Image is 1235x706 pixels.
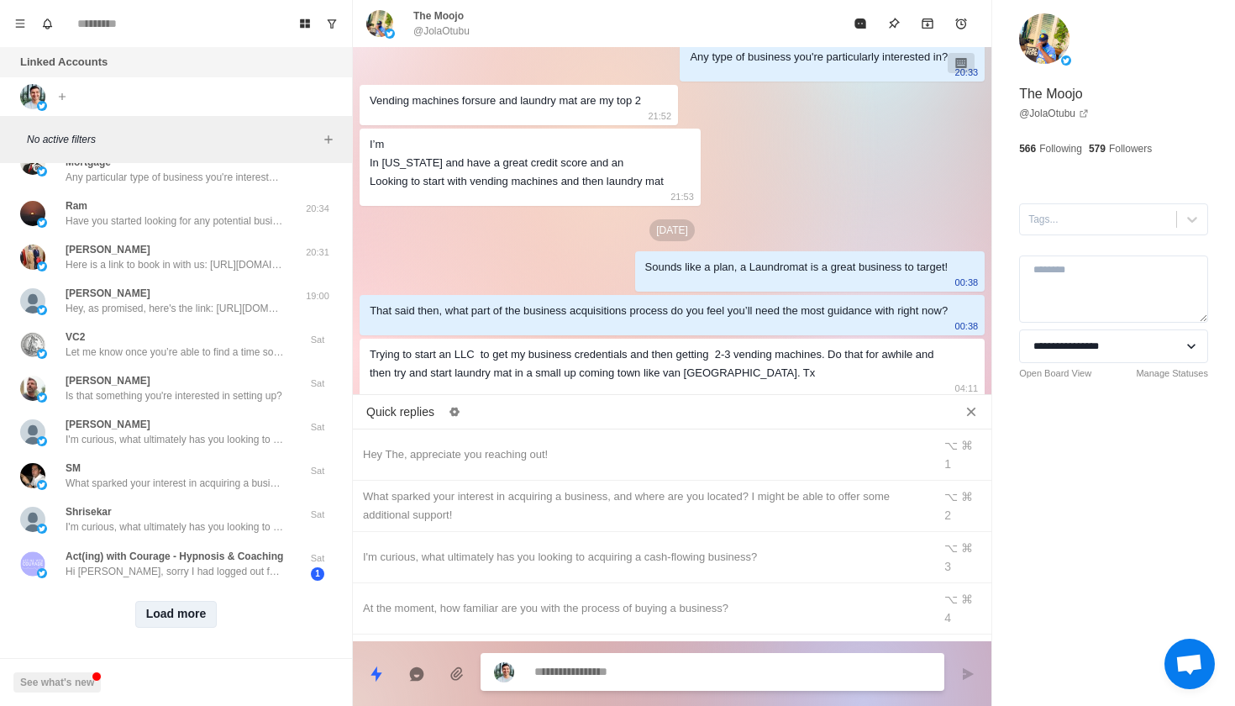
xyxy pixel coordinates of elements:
p: VC2 [66,329,85,345]
img: picture [20,332,45,357]
p: 21:53 [670,187,694,206]
div: ⌥ ⌘ 4 [944,590,981,627]
div: Hey The, appreciate you reaching out! [363,445,922,464]
img: picture [37,261,47,271]
img: picture [37,524,47,534]
button: Reply with AI [400,657,434,691]
img: picture [20,463,45,488]
button: Load more [135,601,218,628]
button: Add account [52,87,72,107]
img: picture [37,305,47,315]
p: Sat [297,333,339,347]
img: picture [37,218,47,228]
p: Shrisekar [66,504,112,519]
p: 579 [1089,141,1106,156]
img: picture [37,166,47,176]
button: Pin [877,7,911,40]
img: picture [20,376,45,401]
img: picture [37,568,47,578]
p: The Moojo [1019,84,1083,104]
div: At the moment, how familiar are you with the process of buying a business? [363,599,922,618]
button: Add reminder [944,7,978,40]
button: Close quick replies [958,398,985,425]
img: picture [20,150,45,175]
button: Archive [911,7,944,40]
p: Hey, as promised, here's the link: [URL][DOMAIN_NAME] P.S.: If you want to buy a "boring" busines... [66,301,284,316]
img: picture [37,480,47,490]
p: Sat [297,508,339,522]
button: Quick replies [360,657,393,691]
img: picture [494,662,514,682]
div: I’m In [US_STATE] and have a great credit score and an Looking to start with vending machines and... [370,135,664,191]
button: See what's new [13,672,101,693]
img: picture [366,10,393,37]
p: Ram [66,198,87,213]
p: 04:11 [955,379,979,398]
p: Sat [297,551,339,566]
a: Manage Statuses [1136,366,1208,381]
button: Menu [7,10,34,37]
p: Followers [1109,141,1152,156]
button: Edit quick replies [441,398,468,425]
button: Add media [440,657,474,691]
p: Is that something you're interested in setting up? [66,388,282,403]
img: picture [1019,13,1069,64]
img: picture [37,101,47,111]
button: Add filters [318,129,339,150]
div: Trying to start an LLC to get my business credentials and then getting 2-3 vending machines. Do t... [370,345,948,382]
p: Sat [297,377,339,391]
img: picture [1061,55,1071,66]
div: Vending machines forsure and laundry mat are my top 2 [370,92,641,110]
p: Hi [PERSON_NAME], sorry I had logged out for a week and didn't see it. I really want to increase ... [66,564,284,579]
p: Sat [297,464,339,478]
img: picture [385,29,395,39]
button: Mark as read [843,7,877,40]
p: 566 [1019,141,1036,156]
p: 21:52 [648,107,671,125]
button: Show unread conversations [318,10,345,37]
p: 00:38 [955,273,979,292]
p: Linked Accounts [20,54,108,71]
p: [PERSON_NAME] [66,242,150,257]
p: Here is a link to book in with us: [URL][DOMAIN_NAME][DOMAIN_NAME] [66,257,284,272]
p: No active filters [27,132,318,147]
p: [PERSON_NAME] [66,373,150,388]
img: picture [20,245,45,270]
button: Send message [951,657,985,691]
div: ⌥ ⌘ 1 [944,436,981,473]
a: @JolaOtubu [1019,106,1089,121]
img: picture [37,393,47,403]
p: [DATE] [649,219,695,241]
p: The Moojo [413,8,464,24]
div: Open chat [1164,639,1215,689]
a: Open Board View [1019,366,1091,381]
img: picture [20,84,45,109]
img: picture [20,551,45,577]
p: Sat [297,420,339,435]
p: @JolaOtubu [413,24,470,39]
div: I'm curious, what ultimately has you looking to acquiring a cash-flowing business? [363,548,922,566]
div: ⌥ ⌘ 3 [944,539,981,576]
p: [PERSON_NAME] [66,286,150,301]
p: Following [1039,141,1082,156]
div: Any type of business you're particularly interested in? [690,48,948,66]
p: What sparked your interest in acquiring a business, and where are you located? I might be able to... [66,476,284,491]
p: 19:00 [297,289,339,303]
div: ⌥ ⌘ 2 [944,487,981,524]
div: That said then, what part of the business acquisitions process do you feel you’ll need the most g... [370,302,948,320]
div: Sounds like a plan, a Laundromat is a great business to target! [645,258,949,277]
p: I'm curious, what ultimately has you looking to acquiring a cash-flowing business? [66,432,284,447]
p: [PERSON_NAME] [66,417,150,432]
span: 1 [311,567,324,581]
p: Have you started looking for any potential businesses to acquire yet? [66,213,284,229]
button: Board View [292,10,318,37]
button: Notifications [34,10,60,37]
p: Act(ing) with Courage - Hypnosis & Coaching [66,549,283,564]
p: Any particular type of business you're interested in acquiring specifically? [66,170,284,185]
p: 20:34 [297,202,339,216]
img: picture [20,507,45,532]
p: SM [66,461,81,476]
p: 20:31 [297,245,339,260]
img: picture [37,436,47,446]
img: picture [20,288,45,313]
